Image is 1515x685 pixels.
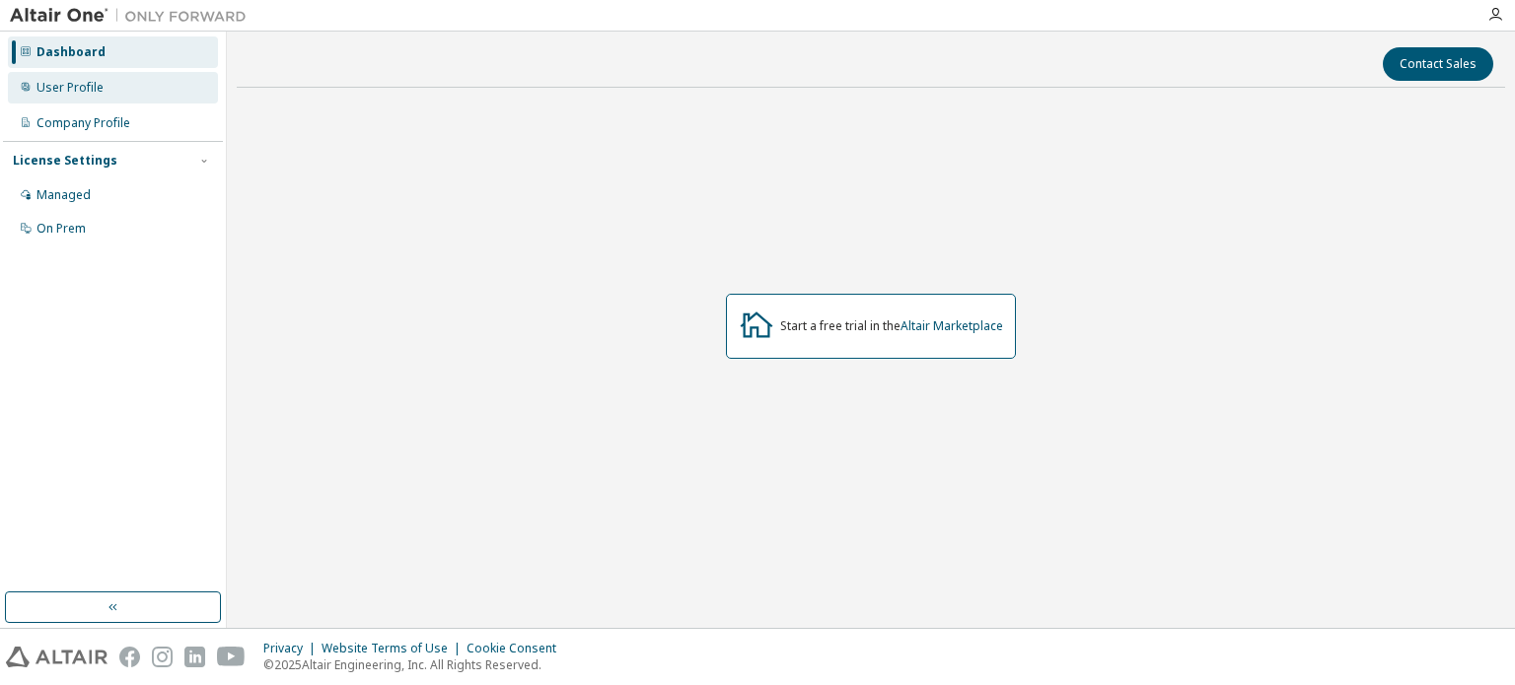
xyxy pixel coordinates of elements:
a: Altair Marketplace [901,317,1003,334]
div: Managed [36,187,91,203]
div: Company Profile [36,115,130,131]
div: Start a free trial in the [780,318,1003,334]
div: On Prem [36,221,86,237]
div: Dashboard [36,44,106,60]
img: linkedin.svg [184,647,205,667]
p: © 2025 Altair Engineering, Inc. All Rights Reserved. [263,656,568,673]
img: youtube.svg [217,647,246,667]
div: License Settings [13,153,117,169]
img: altair_logo.svg [6,647,108,667]
div: User Profile [36,80,104,96]
img: facebook.svg [119,647,140,667]
div: Cookie Consent [467,641,568,656]
img: instagram.svg [152,647,173,667]
img: Altair One [10,6,256,26]
div: Website Terms of Use [322,641,467,656]
button: Contact Sales [1383,47,1493,81]
div: Privacy [263,641,322,656]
